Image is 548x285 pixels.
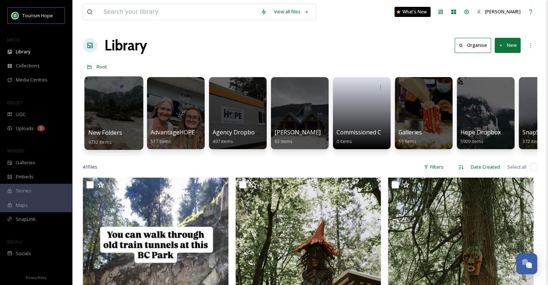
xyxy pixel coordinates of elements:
span: Root [97,63,107,70]
a: Commissioned Content0 items [337,129,400,144]
a: [PERSON_NAME] [473,5,524,19]
div: Date Created [467,160,504,174]
span: Galleries [16,159,35,166]
img: logo.png [12,12,19,19]
span: Media Centres [16,76,48,83]
span: 63 items [275,138,293,144]
span: 517 items [151,138,171,144]
span: Galleries [398,128,422,136]
span: Maps [16,202,28,209]
span: Uploads [16,125,34,132]
span: Library [16,48,30,55]
span: MEDIA [7,37,20,43]
span: Agency Dropbox Assets [213,128,277,136]
a: Library [104,35,147,56]
a: Agency Dropbox Assets497 items [213,129,277,144]
span: 0 items [337,138,352,144]
a: Hope Dropbox5909 items [460,129,501,144]
span: Tourism Hope [22,12,53,19]
span: SnapLink [16,216,36,223]
span: WIDGETS [7,148,24,153]
span: COLLECT [7,100,23,105]
span: Privacy Policy [26,275,46,280]
span: AdvantageHOPE Image Bank [151,128,229,136]
span: Hope Dropbox [460,128,501,136]
a: [PERSON_NAME]63 items [275,129,321,144]
span: [PERSON_NAME] [275,128,321,136]
div: 1 [37,125,45,131]
span: 5909 items [460,138,484,144]
span: Commissioned Content [337,128,400,136]
span: Collections [16,62,40,69]
span: [PERSON_NAME] [485,8,521,15]
span: 59 items [398,138,416,144]
button: New [495,38,521,53]
span: Socials [16,250,31,257]
button: Organise [455,38,491,53]
span: 41 file s [83,164,97,170]
span: 497 items [213,138,233,144]
span: UGC [16,111,26,118]
a: View all files [270,5,312,19]
a: Root [97,62,107,71]
a: What's New [395,7,431,17]
span: 9732 items [88,138,112,145]
input: Search your library [100,4,257,20]
span: Select all [507,164,526,170]
span: Embeds [16,173,34,180]
button: Open Chat [516,253,537,274]
a: Galleries59 items [398,129,422,144]
span: Stories [16,187,31,194]
a: Privacy Policy [26,273,46,281]
a: New Folders9732 items [88,129,122,145]
span: SOCIALS [7,239,22,244]
div: Filters [420,160,447,174]
a: AdvantageHOPE Image Bank517 items [151,129,229,144]
a: Organise [455,38,495,53]
span: 372 items [522,138,543,144]
span: New Folders [88,129,122,137]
